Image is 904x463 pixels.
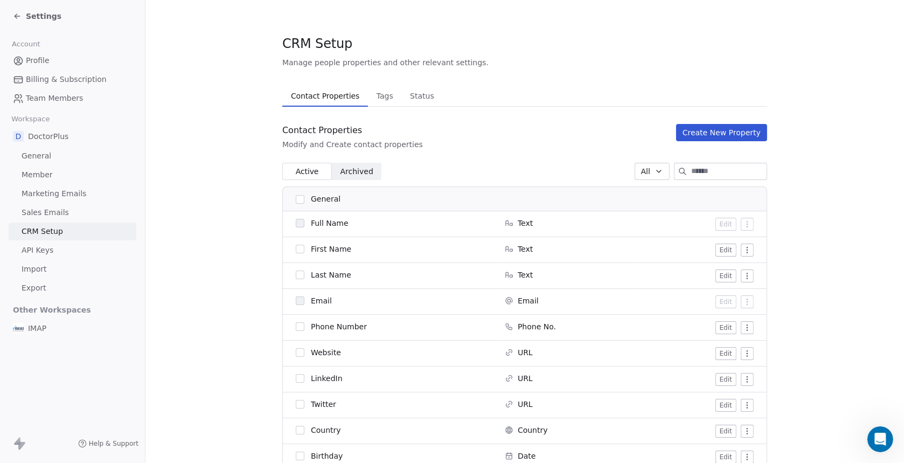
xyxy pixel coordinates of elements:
button: Edit [715,295,736,308]
span: Birthday [311,451,343,461]
button: Help [144,336,215,379]
span: Import [22,264,46,275]
span: Text [518,244,533,254]
button: Edit [715,218,736,231]
p: Getting Started [11,95,192,106]
span: Tags [372,88,398,103]
a: Marketing Emails [9,185,136,203]
button: Create New Property [676,124,767,141]
span: Billing & Subscription [26,74,107,85]
a: Team Members [9,89,136,107]
p: This collections has information about how to set up Workflows within Swipe One. [11,331,192,354]
h2: 8 collections [11,64,205,77]
span: 8 articles [11,223,46,234]
span: Archived [340,166,373,177]
span: Status [406,88,439,103]
span: Workspace [7,111,54,127]
span: Profile [26,55,50,66]
span: Sales Emails [22,207,69,218]
p: Account Management [11,173,192,184]
span: Email [311,295,332,306]
span: 24 articles [11,289,50,301]
a: General [9,147,136,165]
span: Contact Properties [287,88,364,103]
span: CRM Setup [22,226,63,237]
iframe: Intercom live chat [867,426,893,452]
button: Edit [715,425,736,438]
p: Workflows [11,318,192,329]
span: D [13,131,24,142]
span: Phone No. [518,321,556,332]
img: IMAP_Logo_ok.jpg [13,323,24,334]
a: Settings [13,11,61,22]
a: Import [9,260,136,278]
div: Search for helpSearch for help [7,28,208,49]
span: Country [518,425,548,436]
p: CRM [11,251,192,262]
button: Edit [715,347,736,360]
span: General [22,150,51,162]
input: Search for help [7,28,208,49]
span: 4 articles [11,144,46,156]
span: General [311,194,340,205]
div: Close [189,4,208,24]
span: URL [518,347,533,358]
a: Export [9,279,136,297]
span: First Name [311,244,351,254]
a: API Keys [9,241,136,259]
span: Last Name [311,269,351,280]
span: API Keys [22,245,53,256]
h1: Help [94,5,123,23]
span: CRM Setup [282,36,352,52]
span: URL [518,399,533,410]
span: LinkedIn [311,373,343,384]
span: Email [518,295,539,306]
button: Edit [715,321,736,334]
span: Settings [26,11,61,22]
button: Edit [715,399,736,412]
span: Home [25,363,47,371]
span: DoctorPlus [28,131,68,142]
a: Sales Emails [9,204,136,222]
div: Contact Properties [282,124,423,137]
span: Date [518,451,536,461]
a: Billing & Subscription [9,71,136,88]
span: Help [170,363,189,371]
span: Messages [89,363,127,371]
a: Help & Support [78,439,138,448]
span: Team Members [26,93,83,104]
span: Export [22,282,46,294]
span: Website [311,347,341,358]
button: Edit [715,373,736,386]
a: CRM Setup [9,223,136,240]
p: This collection has articles that have information about Getting Started with Swipe One [11,108,192,142]
p: How to add, manage and organize your contacts within Swipe One. [11,265,192,287]
span: Country [311,425,341,436]
button: Edit [715,244,736,257]
button: Edit [715,269,736,282]
div: Modify and Create contact properties [282,139,423,150]
span: Twitter [311,399,336,410]
span: Full Name [311,218,349,229]
span: All [641,166,650,177]
span: Text [518,218,533,229]
span: Text [518,269,533,280]
button: Messages [72,336,143,379]
span: Other Workspaces [9,301,95,319]
span: Marketing Emails [22,188,86,199]
a: Member [9,166,136,184]
p: This collection contains information about the Account Management and settings in [GEOGRAPHIC_DAT... [11,186,192,220]
span: Account [7,36,45,52]
span: Help & Support [89,439,138,448]
a: Profile [9,52,136,70]
span: IMAP [28,323,46,334]
span: Phone Number [311,321,367,332]
span: Member [22,169,53,181]
span: Manage people properties and other relevant settings. [282,57,489,68]
span: URL [518,373,533,384]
